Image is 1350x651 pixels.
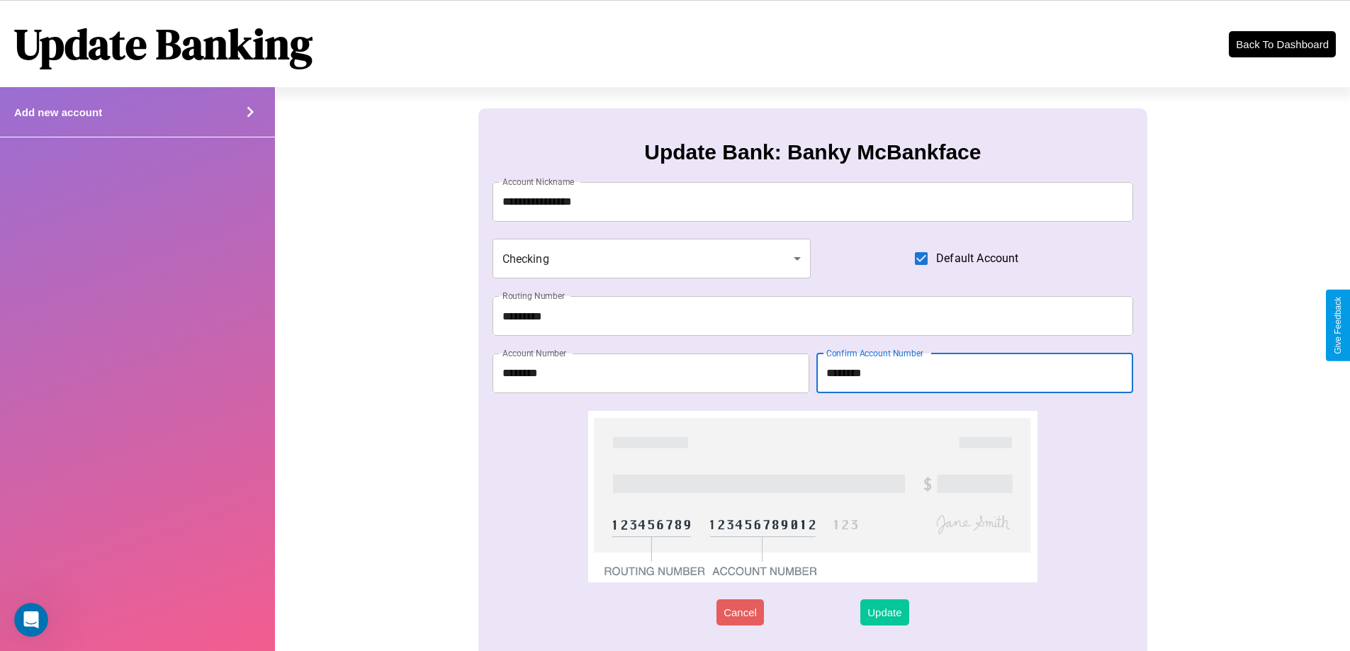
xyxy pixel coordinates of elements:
div: Checking [493,239,811,278]
button: Cancel [716,599,764,625]
label: Confirm Account Number [826,347,923,359]
iframe: Intercom live chat [14,603,48,637]
div: Give Feedback [1333,297,1343,354]
label: Account Number [502,347,566,359]
img: check [588,411,1037,582]
h4: Add new account [14,106,102,118]
label: Routing Number [502,290,565,302]
button: Back To Dashboard [1229,31,1336,57]
button: Update [860,599,909,625]
span: Default Account [936,250,1018,267]
h1: Update Banking [14,15,313,73]
label: Account Nickname [502,176,575,188]
h3: Update Bank: Banky McBankface [644,140,981,164]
